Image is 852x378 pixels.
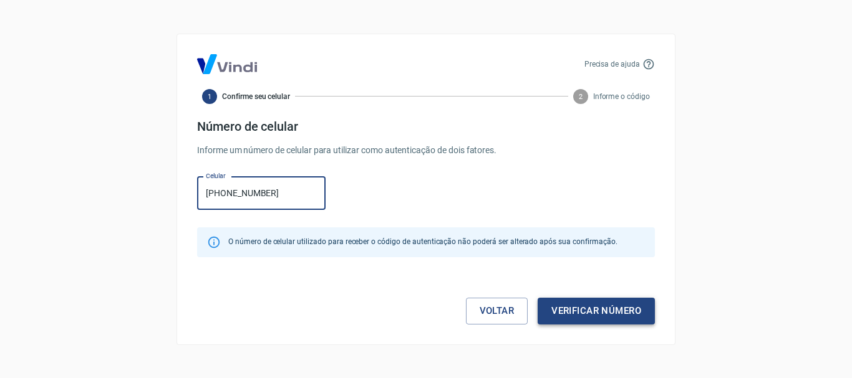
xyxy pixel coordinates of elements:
[584,59,640,70] p: Precisa de ajuda
[466,298,528,324] a: Voltar
[197,119,655,134] h4: Número de celular
[197,54,257,74] img: Logo Vind
[593,91,650,102] span: Informe o código
[197,144,655,157] p: Informe um número de celular para utilizar como autenticação de dois fatores.
[206,171,226,181] label: Celular
[222,91,290,102] span: Confirme seu celular
[538,298,655,324] button: Verificar número
[579,92,583,100] text: 2
[208,92,211,100] text: 1
[228,231,617,253] div: O número de celular utilizado para receber o código de autenticação não poderá ser alterado após ...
